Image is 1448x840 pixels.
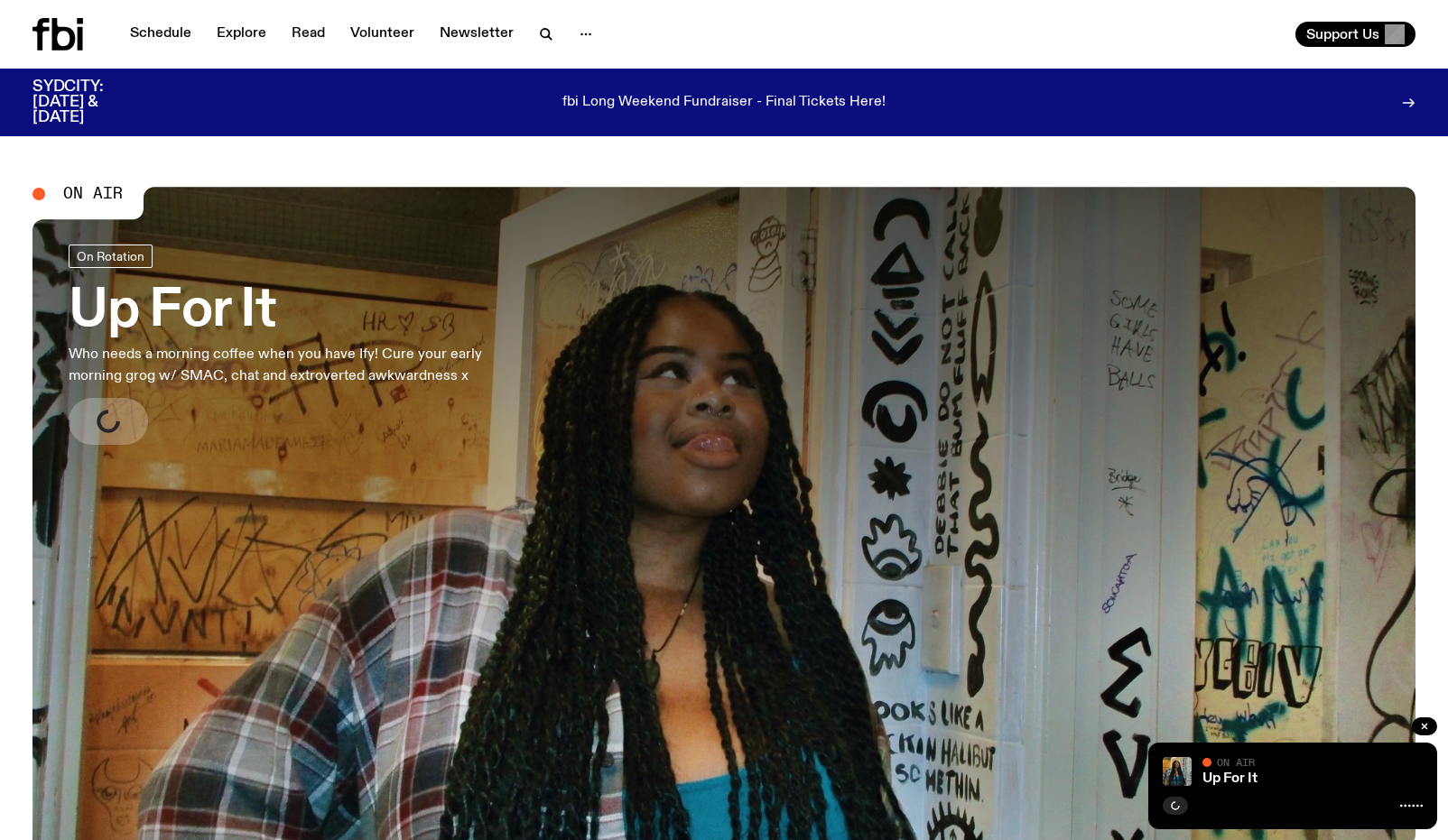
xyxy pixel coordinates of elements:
[69,245,531,445] a: Up For ItWho needs a morning coffee when you have Ify! Cure your early morning grog w/ SMAC, chat...
[1202,771,1258,786] a: Up For It
[69,344,531,387] p: Who needs a morning coffee when you have Ify! Cure your early morning grog w/ SMAC, chat and extr...
[339,22,425,47] a: Volunteer
[206,22,277,47] a: Explore
[1295,22,1416,47] button: Support Us
[281,22,336,47] a: Read
[562,95,886,111] p: fbi Long Weekend Fundraiser - Final Tickets Here!
[63,186,123,202] span: On Air
[119,22,202,47] a: Schedule
[1306,26,1379,42] span: Support Us
[429,22,524,47] a: Newsletter
[77,250,144,263] span: On Rotation
[1163,757,1192,786] img: Ify - a Brown Skin girl with black braided twists, looking up to the side with her tongue stickin...
[32,79,148,125] h3: SYDCITY: [DATE] & [DATE]
[1217,756,1255,768] span: On Air
[69,245,153,268] a: On Rotation
[69,286,531,337] h3: Up For It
